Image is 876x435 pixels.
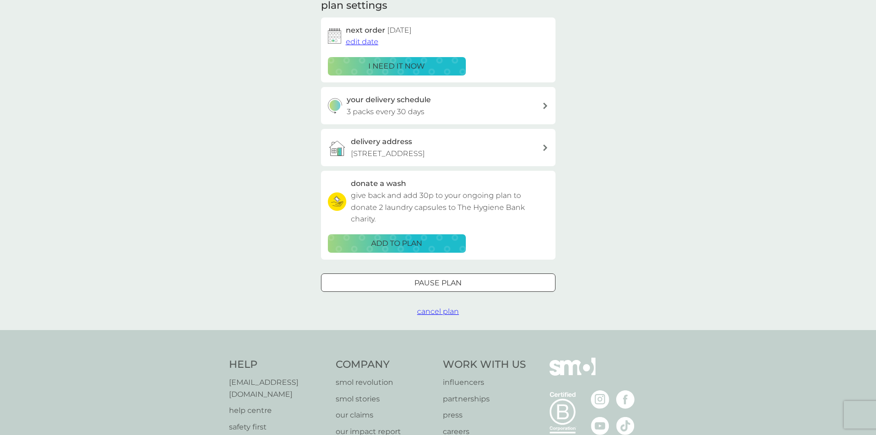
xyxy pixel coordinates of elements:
[346,36,378,48] button: edit date
[336,393,434,405] a: smol stories
[347,106,424,118] p: 3 packs every 30 days
[346,24,412,36] h2: next order
[229,421,327,433] a: safety first
[443,377,526,389] a: influencers
[414,277,462,289] p: Pause plan
[371,238,422,249] p: ADD TO PLAN
[550,358,595,389] img: smol
[351,190,549,225] p: give back and add 30p to your ongoing plan to donate 2 laundry capsules to The Hygiene Bank charity.
[321,273,555,292] button: Pause plan
[443,393,526,405] a: partnerships
[336,358,434,372] h4: Company
[368,60,425,72] p: i need it now
[328,234,466,253] button: ADD TO PLAN
[347,94,431,106] h3: your delivery schedule
[443,358,526,372] h4: Work With Us
[351,148,425,160] p: [STREET_ADDRESS]
[443,409,526,421] a: press
[229,405,327,417] a: help centre
[351,136,412,148] h3: delivery address
[417,306,459,318] button: cancel plan
[229,358,327,372] h4: Help
[328,57,466,75] button: i need it now
[387,26,412,35] span: [DATE]
[346,37,378,46] span: edit date
[336,377,434,389] a: smol revolution
[616,417,635,435] img: visit the smol Tiktok page
[336,409,434,421] a: our claims
[321,87,555,124] button: your delivery schedule3 packs every 30 days
[417,307,459,316] span: cancel plan
[591,390,609,409] img: visit the smol Instagram page
[321,129,555,166] a: delivery address[STREET_ADDRESS]
[351,178,406,190] h3: donate a wash
[229,377,327,400] a: [EMAIL_ADDRESS][DOMAIN_NAME]
[591,417,609,435] img: visit the smol Youtube page
[616,390,635,409] img: visit the smol Facebook page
